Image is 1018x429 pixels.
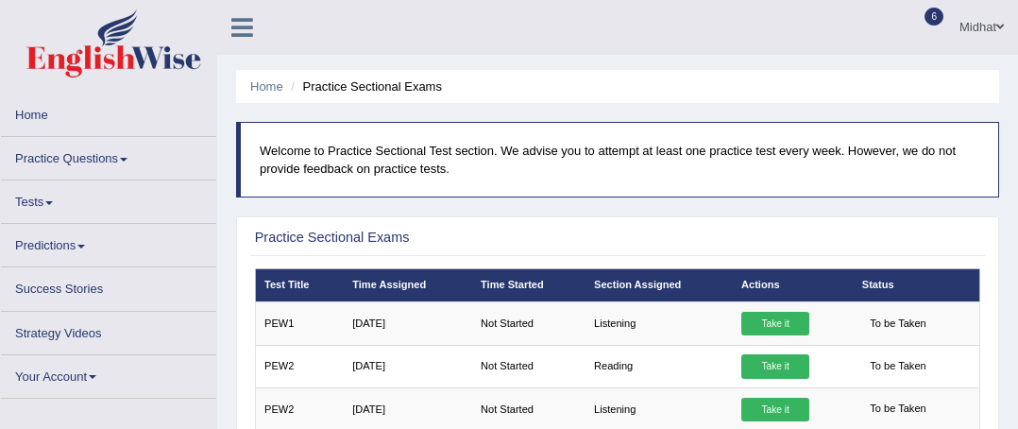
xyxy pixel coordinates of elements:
[585,268,733,301] th: Section Assigned
[255,302,344,345] td: PEW1
[1,94,216,130] a: Home
[1,137,216,174] a: Practice Questions
[260,142,979,178] p: Welcome to Practice Sectional Test section. We advise you to attempt at least one practice test e...
[1,267,216,304] a: Success Stories
[853,268,979,301] th: Status
[255,231,705,246] h2: Practice Sectional Exams
[585,345,733,387] td: Reading
[1,312,216,349] a: Strategy Videos
[1,224,216,261] a: Predictions
[472,345,585,387] td: Not Started
[925,8,943,26] span: 6
[344,345,472,387] td: [DATE]
[286,77,442,95] li: Practice Sectional Exams
[472,302,585,345] td: Not Started
[741,312,809,336] a: Take it
[1,355,216,392] a: Your Account
[250,79,283,94] a: Home
[255,345,344,387] td: PEW2
[741,354,809,379] a: Take it
[733,268,854,301] th: Actions
[1,180,216,217] a: Tests
[344,302,472,345] td: [DATE]
[344,268,472,301] th: Time Assigned
[862,398,934,422] span: To be Taken
[862,354,934,379] span: To be Taken
[255,268,344,301] th: Test Title
[472,268,585,301] th: Time Started
[585,302,733,345] td: Listening
[862,312,934,336] span: To be Taken
[741,398,809,422] a: Take it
